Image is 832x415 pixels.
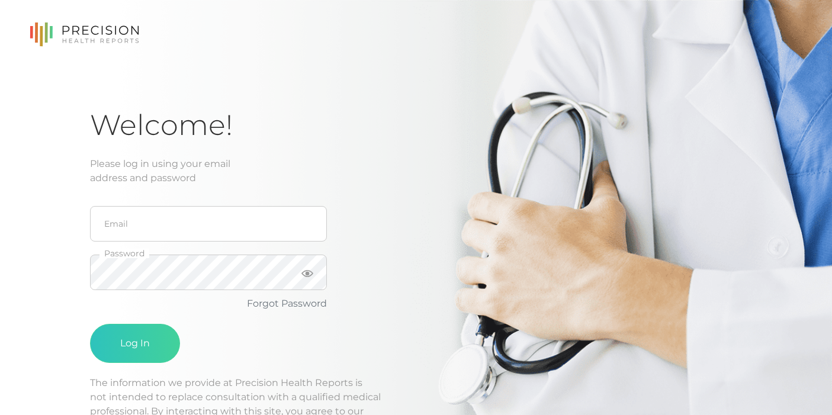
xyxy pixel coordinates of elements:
a: Forgot Password [247,298,327,309]
input: Email [90,206,327,242]
h1: Welcome! [90,108,742,143]
button: Log In [90,324,180,363]
div: Please log in using your email address and password [90,157,742,185]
